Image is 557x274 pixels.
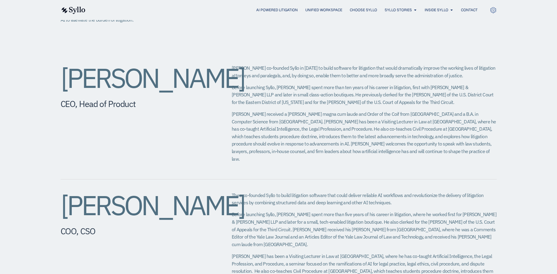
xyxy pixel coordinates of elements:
a: Unified Workspace [305,7,342,13]
p: Before launching Syllo, [PERSON_NAME] spent more than ten years of his career in litigation, firs... [232,84,496,106]
p: [PERSON_NAME] received a [PERSON_NAME] magna cum laude and Order of the Coif from [GEOGRAPHIC_DAT... [232,110,496,162]
a: Inside Syllo [425,7,448,13]
a: Choose Syllo [350,7,377,13]
a: AI Powered Litigation [256,7,298,13]
span: Theo co-founded Syllo to build litigation software that could deliver reliable AI workflows and r... [232,192,483,206]
nav: Menu [98,7,478,13]
a: Contact [461,7,478,13]
img: syllo [61,7,85,14]
h5: COO, CSO [61,226,208,236]
a: Syllo Stories [385,7,412,13]
h2: [PERSON_NAME]​ [61,192,208,219]
span: They teamed up with software engineers from [GEOGRAPHIC_DATA] to create a secure platform where a... [61,2,300,23]
p: [PERSON_NAME] co-founded Syllo in [DATE] to build software for litigation that would dramatically... [232,64,496,79]
h2: [PERSON_NAME] [61,64,208,92]
h5: CEO, Head of Product [61,99,208,109]
span: Before launching Syllo, [PERSON_NAME] spent more than five years of his career in litigation, whe... [232,211,496,247]
div: Menu Toggle [98,7,478,13]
